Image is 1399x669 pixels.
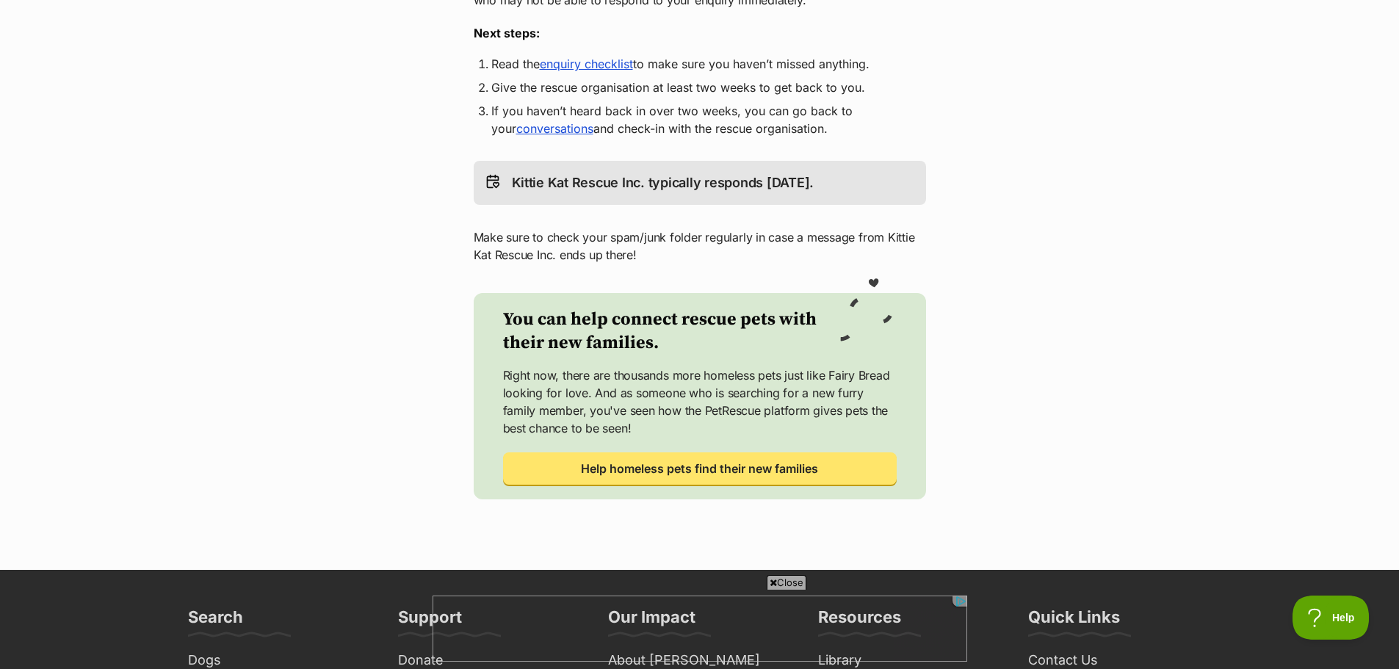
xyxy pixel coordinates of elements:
iframe: Advertisement [433,596,967,662]
h2: You can help connect rescue pets with their new families. [503,308,838,355]
p: Make sure to check your spam/junk folder regularly in case a message from Kittie Kat Rescue Inc. ... [474,228,926,264]
span: Help homeless pets find their new families [581,460,818,477]
p: Right now, there are thousands more homeless pets just like Fairy Bread looking for love. And as ... [503,366,897,437]
a: conversations [516,121,593,136]
p: Kittie Kat Rescue Inc. typically responds [DATE]. [512,173,814,193]
a: Help homeless pets find their new families [503,452,897,485]
li: If you haven’t heard back in over two weeks, you can go back to your and check-in with the rescue... [491,102,908,137]
h3: Search [188,607,243,636]
li: Read the to make sure you haven’t missed anything. [491,55,908,73]
a: enquiry checklist [540,57,633,71]
h3: Next steps: [474,24,926,42]
li: Give the rescue organisation at least two weeks to get back to you. [491,79,908,96]
h3: Quick Links [1028,607,1120,636]
iframe: Help Scout Beacon - Open [1293,596,1370,640]
h3: Support [398,607,462,636]
span: Close [767,575,806,590]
